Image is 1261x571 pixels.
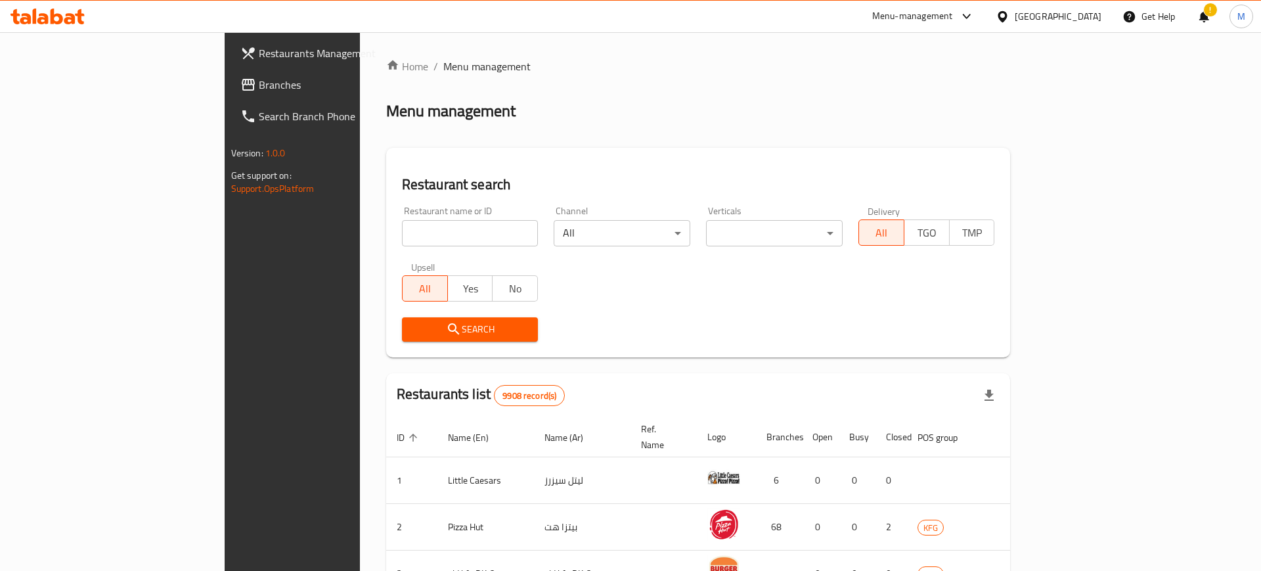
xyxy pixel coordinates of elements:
button: Yes [447,275,493,302]
span: Menu management [443,58,531,74]
th: Logo [697,417,756,457]
div: Total records count [494,385,565,406]
th: Busy [839,417,875,457]
button: No [492,275,538,302]
td: 6 [756,457,802,504]
a: Search Branch Phone [230,101,435,132]
a: Support.OpsPlatform [231,180,315,197]
span: 9908 record(s) [495,390,564,402]
span: Ref. Name [641,421,681,453]
td: 68 [756,504,802,551]
span: No [498,279,533,298]
span: Name (En) [448,430,506,445]
div: [GEOGRAPHIC_DATA] [1015,9,1101,24]
td: 2 [875,504,907,551]
span: M [1237,9,1245,24]
span: All [408,279,443,298]
td: 0 [802,504,839,551]
label: Upsell [411,262,435,271]
span: 1.0.0 [265,145,286,162]
span: Search Branch Phone [259,108,425,124]
th: Open [802,417,839,457]
td: 0 [839,457,875,504]
div: ​ [706,220,843,246]
td: 0 [802,457,839,504]
a: Restaurants Management [230,37,435,69]
li: / [433,58,438,74]
td: ليتل سيزرز [534,457,630,504]
span: TMP [955,223,990,242]
span: Get support on: [231,167,292,184]
span: POS group [918,430,975,445]
a: Branches [230,69,435,101]
h2: Restaurants list [397,384,565,406]
th: Closed [875,417,907,457]
label: Delivery [868,206,900,216]
nav: breadcrumb [386,58,1011,74]
th: Branches [756,417,802,457]
span: TGO [910,223,944,242]
button: TGO [904,219,950,246]
td: بيتزا هت [534,504,630,551]
div: All [554,220,690,246]
h2: Restaurant search [402,175,995,194]
img: Little Caesars [707,461,740,494]
td: Pizza Hut [437,504,534,551]
td: 0 [839,504,875,551]
button: TMP [949,219,995,246]
h2: Menu management [386,101,516,122]
span: Yes [453,279,488,298]
span: All [864,223,899,242]
input: Search for restaurant name or ID.. [402,220,539,246]
span: KFG [918,520,943,536]
span: ID [397,430,422,445]
span: Name (Ar) [544,430,600,445]
span: Branches [259,77,425,93]
div: Menu-management [872,9,953,24]
img: Pizza Hut [707,508,740,541]
td: Little Caesars [437,457,534,504]
span: Restaurants Management [259,45,425,61]
button: All [402,275,448,302]
div: Export file [973,380,1005,411]
button: All [858,219,904,246]
span: Search [412,321,528,338]
span: Version: [231,145,263,162]
button: Search [402,317,539,342]
td: 0 [875,457,907,504]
